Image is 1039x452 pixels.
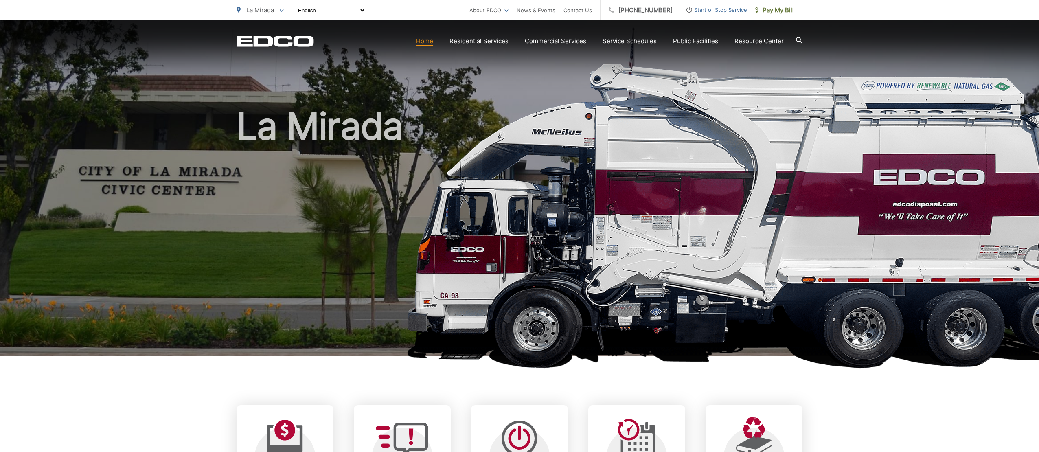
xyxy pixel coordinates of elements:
select: Select a language [296,7,366,14]
span: Pay My Bill [755,5,794,15]
a: EDCD logo. Return to the homepage. [237,35,314,47]
a: Contact Us [563,5,592,15]
a: Resource Center [734,36,784,46]
a: News & Events [517,5,555,15]
a: Commercial Services [525,36,586,46]
h1: La Mirada [237,106,802,364]
a: About EDCO [469,5,509,15]
a: Service Schedules [603,36,657,46]
span: La Mirada [246,6,274,14]
a: Home [416,36,433,46]
a: Public Facilities [673,36,718,46]
a: Residential Services [449,36,509,46]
